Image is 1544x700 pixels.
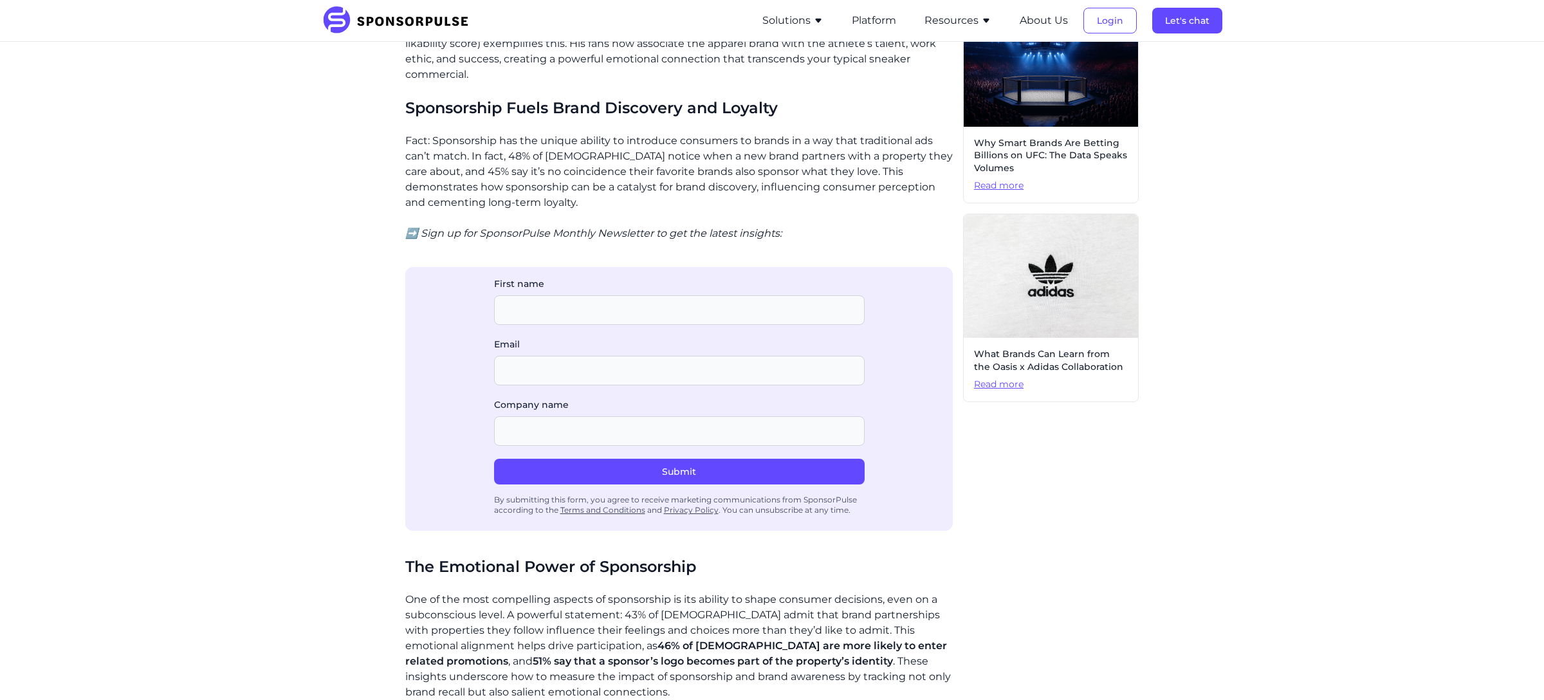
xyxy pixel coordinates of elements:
[405,592,953,700] p: One of the most compelling aspects of sponsorship is its ability to shape consumer decisions, eve...
[405,557,953,576] h3: The Emotional Power of Sponsorship
[852,15,896,26] a: Platform
[964,3,1138,127] img: AI generated image
[560,505,645,515] a: Terms and Conditions
[322,6,478,35] img: SponsorPulse
[964,214,1138,338] img: Christian Wiediger, courtesy of Unsplash
[1020,15,1068,26] a: About Us
[1480,638,1544,700] iframe: Chat Widget
[494,338,865,351] label: Email
[924,13,991,28] button: Resources
[1083,15,1137,26] a: Login
[533,655,893,667] span: 51% say that a sponsor’s logo becomes part of the property’s identity
[1152,15,1222,26] a: Let's chat
[1020,13,1068,28] button: About Us
[494,459,865,484] button: Submit
[974,180,1128,192] span: Read more
[974,378,1128,391] span: Read more
[974,137,1128,175] span: Why Smart Brands Are Betting Billions on UFC: The Data Speaks Volumes
[405,640,947,667] span: 46% of [DEMOGRAPHIC_DATA] are more likely to enter related promotions
[963,214,1139,402] a: What Brands Can Learn from the Oasis x Adidas CollaborationRead more
[974,348,1128,373] span: What Brands Can Learn from the Oasis x Adidas Collaboration
[1083,8,1137,33] button: Login
[664,505,719,515] a: Privacy Policy
[494,490,865,520] div: By submitting this form, you agree to receive marketing communications from SponsorPulse accordin...
[494,277,865,290] label: First name
[852,13,896,28] button: Platform
[494,398,865,411] label: Company name
[405,133,953,210] p: Fact: Sponsorship has the unique ability to introduce consumers to brands in a way that tradition...
[405,227,782,239] i: ➡️ Sign up for SponsorPulse Monthly Newsletter to get the latest insights:
[1152,8,1222,33] button: Let's chat
[762,13,823,28] button: Solutions
[405,98,953,118] h3: Sponsorship Fuels Brand Discovery and Loyalty
[963,3,1139,203] a: Why Smart Brands Are Betting Billions on UFC: The Data Speaks VolumesRead more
